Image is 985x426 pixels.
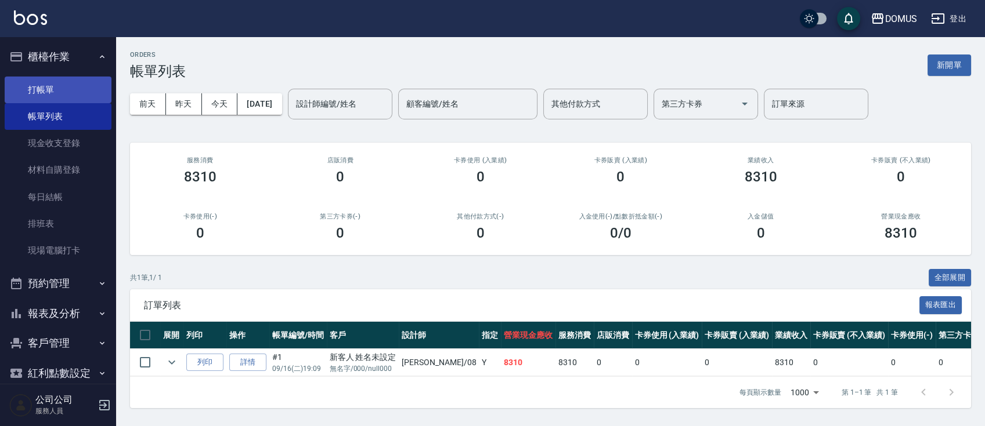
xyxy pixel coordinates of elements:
[610,225,632,241] h3: 0 /0
[897,169,905,185] h3: 0
[330,351,396,363] div: 新客人 姓名未設定
[229,354,266,372] a: 詳情
[928,59,971,70] a: 新開單
[144,300,919,311] span: 訂單列表
[5,328,111,358] button: 客戶管理
[928,54,971,76] button: 新開單
[5,268,111,298] button: 預約管理
[810,322,888,349] th: 卡券販賣 (不入業績)
[269,349,327,376] td: #1
[772,349,810,376] td: 8310
[501,349,555,376] td: 8310
[284,213,397,220] h2: 第三方卡券(-)
[5,156,111,183] a: 材料自購登錄
[919,299,962,310] a: 報表匯出
[424,156,537,164] h2: 卡券使用 (入業績)
[702,349,772,376] td: 0
[5,42,111,72] button: 櫃檯作業
[196,225,204,241] h3: 0
[555,322,594,349] th: 服務消費
[424,213,537,220] h2: 其他付款方式(-)
[166,93,202,115] button: 昨天
[885,225,917,241] h3: 8310
[555,349,594,376] td: 8310
[5,184,111,210] a: 每日結帳
[837,7,860,30] button: save
[336,225,344,241] h3: 0
[336,169,344,185] h3: 0
[565,156,677,164] h2: 卡券販賣 (入業績)
[5,130,111,156] a: 現金收支登錄
[501,322,555,349] th: 營業現金應收
[772,322,810,349] th: 業績收入
[594,322,632,349] th: 店販消費
[477,169,485,185] h3: 0
[144,213,257,220] h2: 卡券使用(-)
[163,354,181,371] button: expand row
[5,358,111,388] button: 紅利點數設定
[616,169,625,185] h3: 0
[739,387,781,398] p: 每頁顯示數量
[888,349,936,376] td: 0
[202,93,238,115] button: 今天
[745,169,777,185] h3: 8310
[144,156,257,164] h3: 服務消費
[5,298,111,329] button: 報表及分析
[272,363,324,374] p: 09/16 (二) 19:09
[702,322,772,349] th: 卡券販賣 (入業績)
[929,269,972,287] button: 全部展開
[35,394,95,406] h5: 公司公司
[810,349,888,376] td: 0
[845,213,958,220] h2: 營業現金應收
[184,169,217,185] h3: 8310
[130,272,162,283] p: 共 1 筆, 1 / 1
[786,377,823,408] div: 1000
[5,210,111,237] a: 排班表
[226,322,269,349] th: 操作
[565,213,677,220] h2: 入金使用(-) /點數折抵金額(-)
[757,225,765,241] h3: 0
[35,406,95,416] p: 服務人員
[477,225,485,241] h3: 0
[5,103,111,130] a: 帳單列表
[479,349,501,376] td: Y
[5,77,111,103] a: 打帳單
[632,322,702,349] th: 卡券使用 (入業績)
[237,93,282,115] button: [DATE]
[330,363,396,374] p: 無名字/000/null000
[866,7,922,31] button: DOMUS
[888,322,936,349] th: 卡券使用(-)
[14,10,47,25] img: Logo
[160,322,183,349] th: 展開
[9,394,33,417] img: Person
[186,354,223,372] button: 列印
[842,387,898,398] p: 第 1–1 筆 共 1 筆
[399,349,479,376] td: [PERSON_NAME] /08
[327,322,399,349] th: 客戶
[926,8,971,30] button: 登出
[130,93,166,115] button: 前天
[130,51,186,59] h2: ORDERS
[130,63,186,79] h3: 帳單列表
[5,237,111,264] a: 現場電腦打卡
[735,94,754,113] button: Open
[399,322,479,349] th: 設計師
[705,213,817,220] h2: 入金儲值
[183,322,226,349] th: 列印
[284,156,397,164] h2: 店販消費
[885,12,917,26] div: DOMUS
[479,322,501,349] th: 指定
[594,349,632,376] td: 0
[919,296,962,314] button: 報表匯出
[705,156,817,164] h2: 業績收入
[269,322,327,349] th: 帳單編號/時間
[632,349,702,376] td: 0
[845,156,958,164] h2: 卡券販賣 (不入業績)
